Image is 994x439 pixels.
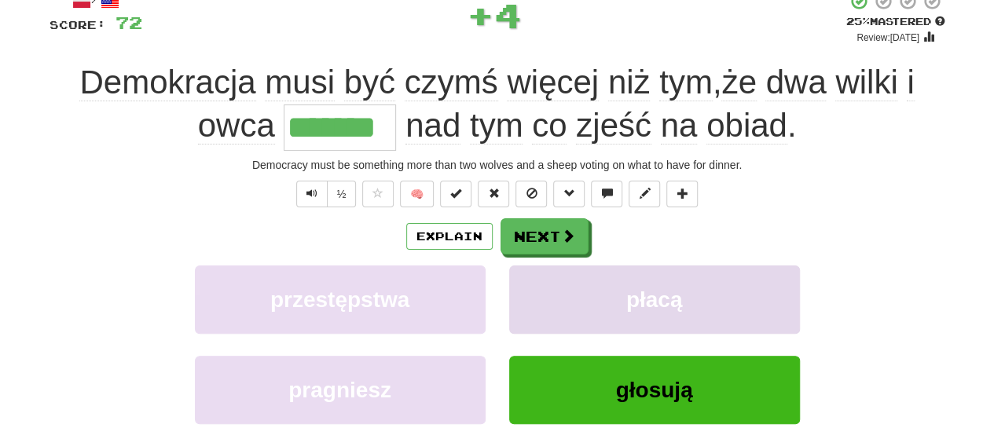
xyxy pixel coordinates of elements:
[608,64,651,101] span: niż
[576,107,651,145] span: zjeść
[198,107,275,145] span: owca
[626,287,683,312] span: płacą
[270,287,409,312] span: przestępstwa
[846,15,945,29] div: Mastered
[470,107,523,145] span: tym
[515,181,547,207] button: Ignore sentence (alt+i)
[344,64,395,101] span: być
[721,64,756,101] span: że
[400,181,434,207] button: 🧠
[553,181,585,207] button: Grammar (alt+g)
[396,107,796,145] span: .
[50,18,106,31] span: Score:
[661,107,698,145] span: na
[532,107,567,145] span: co
[856,32,919,43] small: Review: [DATE]
[907,64,914,101] span: i
[509,265,800,334] button: płacą
[405,64,498,101] span: czymś
[478,181,509,207] button: Reset to 0% Mastered (alt+r)
[629,181,660,207] button: Edit sentence (alt+d)
[79,64,255,101] span: Demokracja
[296,181,328,207] button: Play sentence audio (ctl+space)
[706,107,787,145] span: obiad
[591,181,622,207] button: Discuss sentence (alt+u)
[509,356,800,424] button: głosują
[50,157,945,173] div: Democracy must be something more than two wolves and a sheep voting on what to have for dinner.
[288,378,391,402] span: pragniesz
[659,64,713,101] span: tym
[846,15,870,27] span: 25 %
[406,223,493,250] button: Explain
[440,181,471,207] button: Set this sentence to 100% Mastered (alt+m)
[501,218,589,254] button: Next
[265,64,335,101] span: musi
[116,13,142,32] span: 72
[507,64,599,101] span: więcej
[293,181,357,207] div: Text-to-speech controls
[327,181,357,207] button: ½
[79,64,914,145] span: ,
[615,378,692,402] span: głosują
[195,265,486,334] button: przestępstwa
[666,181,698,207] button: Add to collection (alt+a)
[195,356,486,424] button: pragniesz
[405,107,460,145] span: nad
[362,181,394,207] button: Favorite sentence (alt+f)
[765,64,826,101] span: dwa
[835,64,897,101] span: wilki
